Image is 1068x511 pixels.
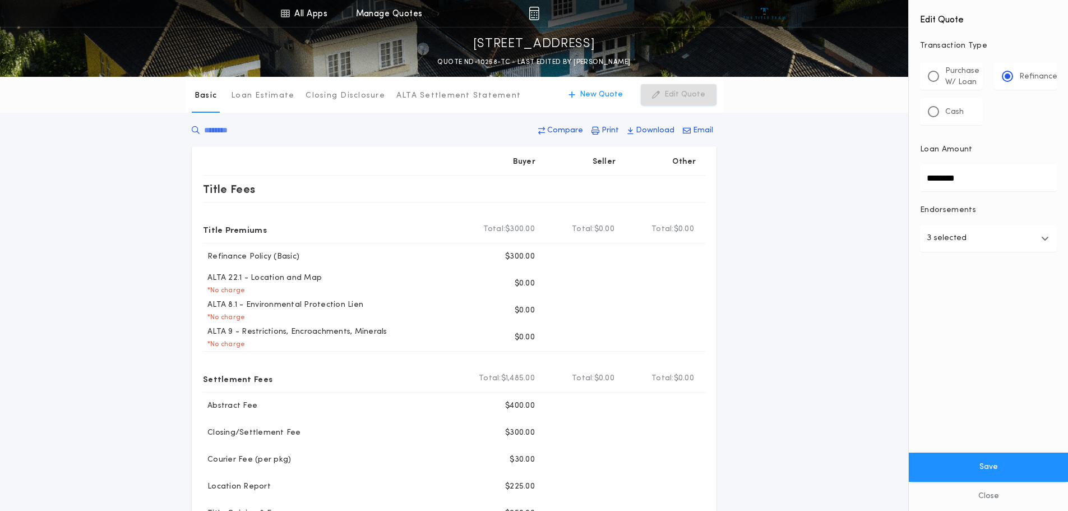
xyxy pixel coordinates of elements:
[515,305,535,316] p: $0.00
[594,224,614,235] span: $0.00
[479,373,501,384] b: Total:
[505,400,535,412] p: $400.00
[437,57,630,68] p: QUOTE ND-10258-TC - LAST EDITED BY [PERSON_NAME]
[203,273,322,284] p: ALTA 22.1 - Location and Map
[505,427,535,439] p: $300.00
[396,90,521,102] p: ALTA Settlement Statement
[515,278,535,289] p: $0.00
[515,332,535,343] p: $0.00
[679,121,716,141] button: Email
[572,224,594,235] b: Total:
[306,90,385,102] p: Closing Disclosure
[602,125,619,136] p: Print
[641,84,716,105] button: Edit Quote
[501,373,535,384] span: $1,485.00
[651,224,674,235] b: Total:
[505,251,535,263] p: $300.00
[624,121,678,141] button: Download
[636,125,674,136] p: Download
[203,454,291,466] p: Courier Fee (per pkg)
[572,373,594,384] b: Total:
[473,35,595,53] p: [STREET_ADDRESS]
[920,7,1057,27] h4: Edit Quote
[203,180,256,198] p: Title Fees
[909,482,1068,511] button: Close
[693,125,713,136] p: Email
[945,107,964,118] p: Cash
[674,373,694,384] span: $0.00
[505,481,535,492] p: $225.00
[203,251,299,263] p: Refinance Policy (Basic)
[920,205,1057,216] p: Endorsements
[505,224,535,235] span: $300.00
[529,7,539,20] img: img
[203,400,257,412] p: Abstract Fee
[593,156,616,168] p: Seller
[195,90,217,102] p: Basic
[594,373,614,384] span: $0.00
[483,224,506,235] b: Total:
[513,156,535,168] p: Buyer
[920,40,1057,52] p: Transaction Type
[203,481,271,492] p: Location Report
[547,125,583,136] p: Compare
[580,89,623,100] p: New Quote
[203,300,363,311] p: ALTA 8.1 - Environmental Protection Lien
[945,66,979,88] p: Purchase W/ Loan
[557,84,634,105] button: New Quote
[664,89,705,100] p: Edit Quote
[1019,71,1057,82] p: Refinance
[203,340,245,349] p: * No charge
[920,225,1057,252] button: 3 selected
[743,8,785,19] img: vs-icon
[927,232,967,245] p: 3 selected
[203,313,245,322] p: * No charge
[920,164,1057,191] input: Loan Amount
[535,121,586,141] button: Compare
[510,454,535,466] p: $30.00
[231,90,294,102] p: Loan Estimate
[203,286,245,295] p: * No charge
[203,427,301,439] p: Closing/Settlement Fee
[651,373,674,384] b: Total:
[920,144,973,155] p: Loan Amount
[588,121,622,141] button: Print
[203,220,267,238] p: Title Premiums
[203,370,272,388] p: Settlement Fees
[674,224,694,235] span: $0.00
[673,156,696,168] p: Other
[909,453,1068,482] button: Save
[203,326,387,338] p: ALTA 9 - Restrictions, Encroachments, Minerals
